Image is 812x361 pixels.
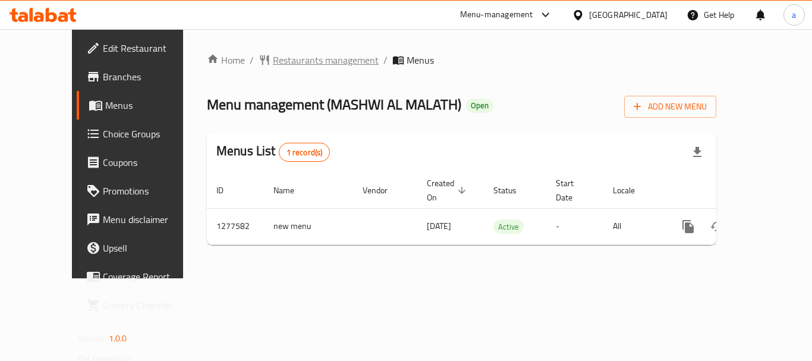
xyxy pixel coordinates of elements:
[589,8,668,21] div: [GEOGRAPHIC_DATA]
[703,212,731,241] button: Change Status
[103,155,198,169] span: Coupons
[613,183,650,197] span: Locale
[363,183,403,197] span: Vendor
[77,177,207,205] a: Promotions
[273,53,379,67] span: Restaurants management
[105,98,198,112] span: Menus
[279,143,331,162] div: Total records count
[466,99,493,113] div: Open
[603,208,665,244] td: All
[78,331,107,346] span: Version:
[273,183,310,197] span: Name
[207,208,264,244] td: 1277582
[77,120,207,148] a: Choice Groups
[665,172,798,209] th: Actions
[103,41,198,55] span: Edit Restaurant
[77,62,207,91] a: Branches
[674,212,703,241] button: more
[77,34,207,62] a: Edit Restaurant
[77,262,207,291] a: Coverage Report
[556,176,589,205] span: Start Date
[103,212,198,227] span: Menu disclaimer
[383,53,388,67] li: /
[77,148,207,177] a: Coupons
[466,101,493,111] span: Open
[460,8,533,22] div: Menu-management
[792,8,796,21] span: a
[427,218,451,234] span: [DATE]
[683,138,712,167] div: Export file
[103,127,198,141] span: Choice Groups
[103,269,198,284] span: Coverage Report
[259,53,379,67] a: Restaurants management
[279,147,330,158] span: 1 record(s)
[77,291,207,319] a: Grocery Checklist
[207,53,245,67] a: Home
[493,183,532,197] span: Status
[216,183,239,197] span: ID
[103,70,198,84] span: Branches
[103,241,198,255] span: Upsell
[207,172,798,245] table: enhanced table
[546,208,603,244] td: -
[77,205,207,234] a: Menu disclaimer
[207,53,716,67] nav: breadcrumb
[250,53,254,67] li: /
[216,142,330,162] h2: Menus List
[624,96,716,118] button: Add New Menu
[634,99,707,114] span: Add New Menu
[207,91,461,118] span: Menu management ( MASHWI AL MALATH )
[77,234,207,262] a: Upsell
[493,219,524,234] div: Active
[77,91,207,120] a: Menus
[103,298,198,312] span: Grocery Checklist
[109,331,127,346] span: 1.0.0
[407,53,434,67] span: Menus
[103,184,198,198] span: Promotions
[264,208,353,244] td: new menu
[427,176,470,205] span: Created On
[493,220,524,234] span: Active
